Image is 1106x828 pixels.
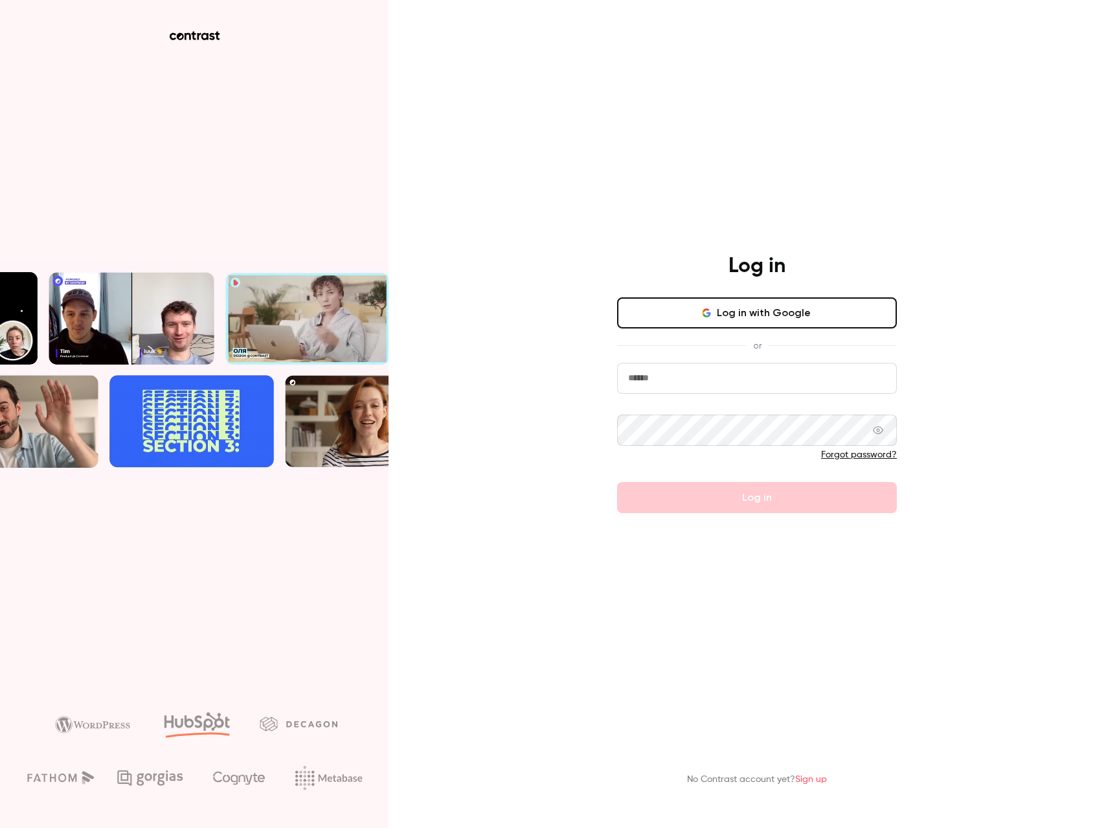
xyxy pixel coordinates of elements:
[260,717,337,731] img: decagon
[747,339,768,352] span: or
[795,775,827,784] a: Sign up
[821,450,897,459] a: Forgot password?
[617,297,897,328] button: Log in with Google
[687,773,827,787] p: No Contrast account yet?
[728,253,785,279] h4: Log in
